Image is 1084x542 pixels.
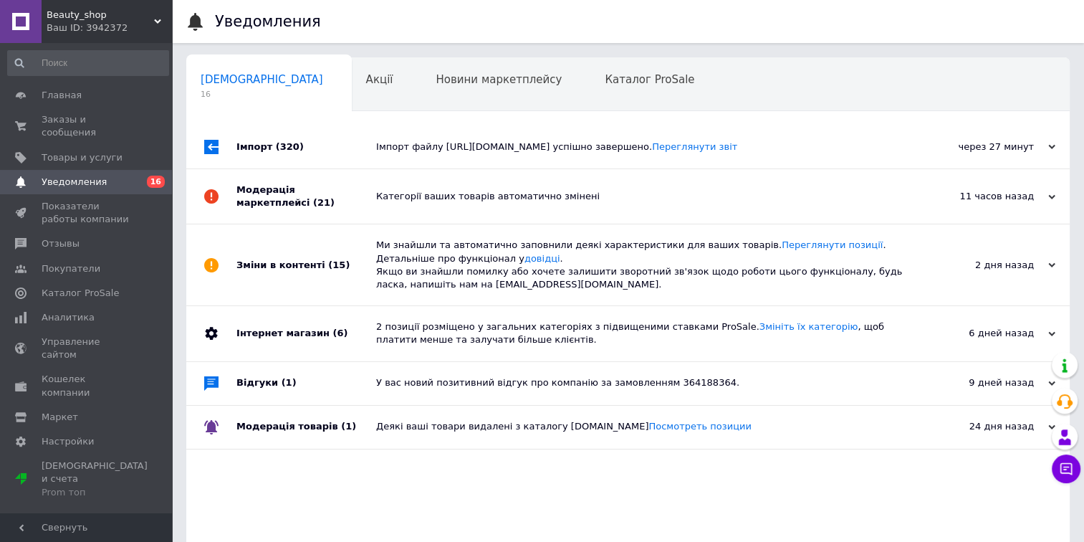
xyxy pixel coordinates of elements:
span: (15) [328,260,350,270]
button: Чат с покупателем [1052,455,1080,483]
span: (1) [282,377,297,388]
span: (6) [332,328,347,338]
div: 24 дня назад [912,420,1055,433]
span: Аналитика [42,311,95,324]
span: Показатели работы компании [42,200,133,226]
span: Акції [366,73,393,86]
div: У вас новий позитивний відгук про компанію за замовленням 364188364. [376,376,912,389]
a: Змініть їх категорію [759,321,858,332]
span: Заказы и сообщения [42,113,133,139]
span: Настройки [42,435,94,448]
span: (1) [341,421,356,432]
span: [DEMOGRAPHIC_DATA] [201,73,323,86]
span: Кошелек компании [42,373,133,399]
span: Отзывы [42,237,80,250]
span: Маркет [42,411,78,424]
span: Beauty_shop [47,9,154,22]
div: Відгуки [236,362,376,405]
span: [DEMOGRAPHIC_DATA] и счета [42,460,148,499]
span: Каталог ProSale [605,73,694,86]
a: Переглянути звіт [652,141,737,152]
div: 9 дней назад [912,376,1055,389]
span: Покупатели [42,262,100,275]
input: Поиск [7,50,169,76]
div: Ми знайшли та автоматично заповнили деякі характеристики для ваших товарів. . Детальніше про функ... [376,239,912,291]
div: Prom топ [42,486,148,499]
div: Зміни в контенті [236,224,376,305]
a: Посмотреть позиции [648,421,751,432]
span: Новини маркетплейсу [436,73,562,86]
span: Уведомления [42,176,107,189]
span: 16 [147,176,165,188]
span: 16 [201,89,323,100]
div: Ваш ID: 3942372 [47,22,172,34]
div: 2 дня назад [912,259,1055,272]
div: 11 часов назад [912,190,1055,203]
span: (21) [313,197,335,208]
div: Модерація товарів [236,406,376,449]
h1: Уведомления [215,13,321,30]
a: довідці [524,253,560,264]
div: через 27 минут [912,141,1055,153]
div: Імпорт файлу [URL][DOMAIN_NAME] успішно завершено. [376,141,912,153]
div: 2 позиції розміщено у загальних категоріях з підвищеними ставками ProSale. , щоб платити менше та... [376,320,912,346]
div: Модерація маркетплейсі [236,169,376,224]
span: Управление сайтом [42,336,133,361]
div: Категорії ваших товарів автоматично змінені [376,190,912,203]
div: Інтернет магазин [236,306,376,361]
div: Деякі ваші товари видалені з каталогу [DOMAIN_NAME] [376,420,912,433]
span: (320) [276,141,304,152]
div: Імпорт [236,125,376,168]
span: Каталог ProSale [42,287,119,300]
span: Товары и услуги [42,151,123,164]
a: Переглянути позиції [782,239,883,250]
span: Главная [42,89,82,102]
div: 6 дней назад [912,327,1055,340]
